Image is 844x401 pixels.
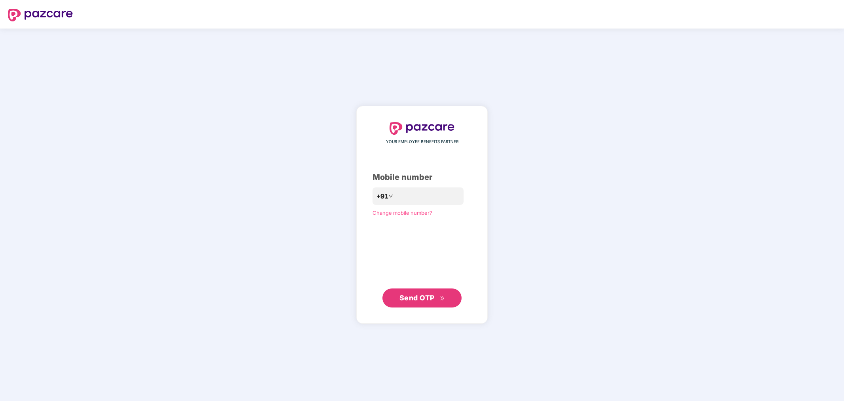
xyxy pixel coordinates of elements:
span: Send OTP [399,294,435,302]
button: Send OTPdouble-right [382,288,462,307]
a: Change mobile number? [373,210,432,216]
span: +91 [376,191,388,201]
img: logo [390,122,454,135]
img: logo [8,9,73,21]
span: down [388,194,393,199]
span: YOUR EMPLOYEE BENEFITS PARTNER [386,139,458,145]
span: double-right [440,296,445,301]
div: Mobile number [373,171,471,183]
